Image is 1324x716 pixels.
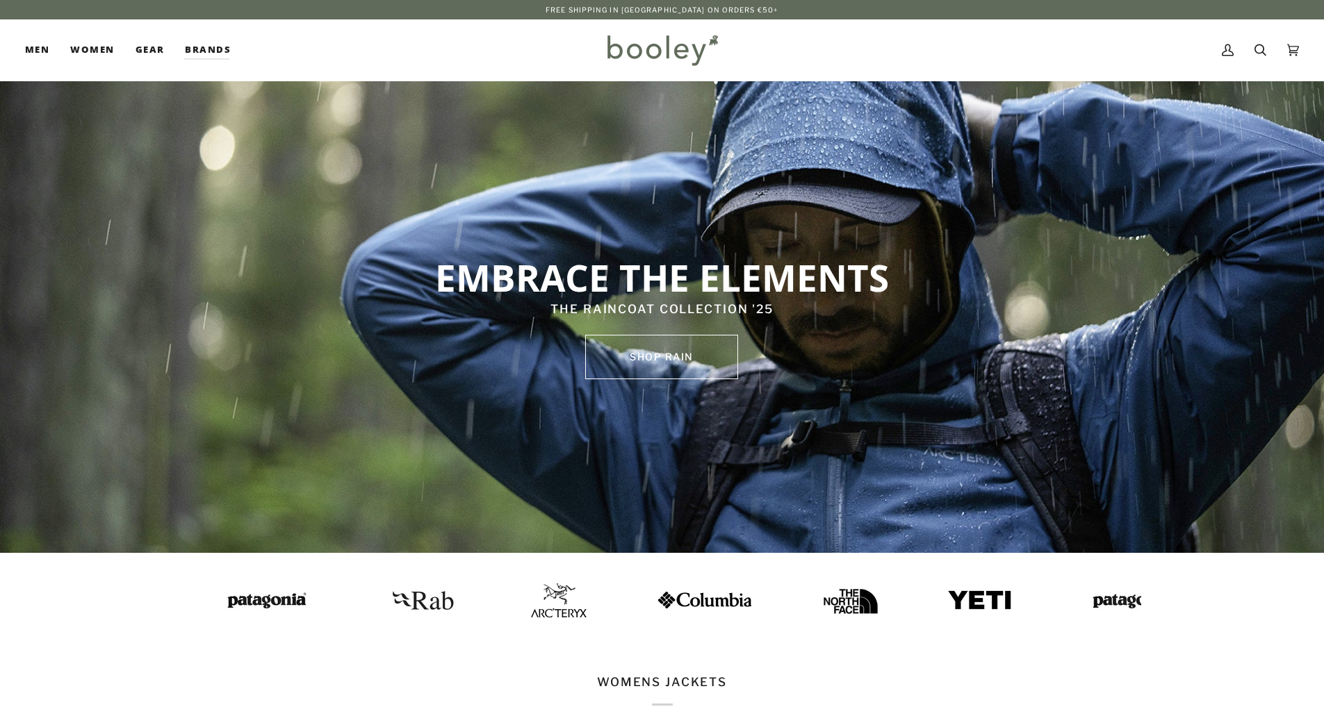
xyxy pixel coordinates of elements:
span: Men [25,43,49,57]
a: Women [60,19,124,81]
span: Gear [136,43,165,57]
a: Gear [125,19,175,81]
a: SHOP rain [585,335,738,379]
p: THE RAINCOAT COLLECTION '25 [263,301,1061,319]
a: Brands [174,19,241,81]
span: Brands [185,43,231,57]
a: Men [25,19,60,81]
p: Free Shipping in [GEOGRAPHIC_DATA] on Orders €50+ [546,4,778,15]
p: WOMENS JACKETS [597,674,727,706]
img: Booley [601,30,723,70]
span: Women [70,43,114,57]
p: EMBRACE THE ELEMENTS [263,254,1061,300]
